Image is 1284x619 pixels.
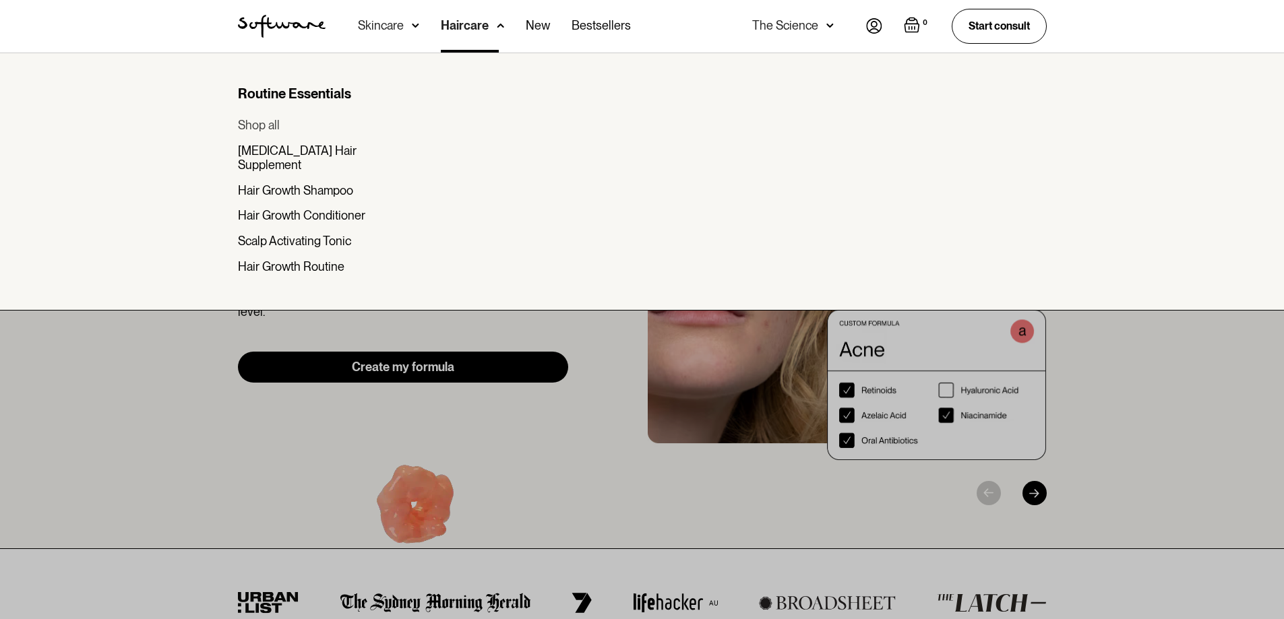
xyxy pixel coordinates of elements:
[920,17,930,29] div: 0
[238,86,408,102] div: Routine Essentials
[238,259,344,274] div: Hair Growth Routine
[238,183,408,198] a: Hair Growth Shampoo
[134,78,145,89] img: tab_keywords_by_traffic_grey.svg
[238,15,326,38] a: home
[952,9,1047,43] a: Start consult
[238,234,351,249] div: Scalp Activating Tonic
[238,183,353,198] div: Hair Growth Shampoo
[441,19,489,32] div: Haircare
[497,19,504,32] img: arrow down
[238,118,280,133] div: Shop all
[238,234,408,249] a: Scalp Activating Tonic
[752,19,818,32] div: The Science
[51,79,121,88] div: Domain Overview
[36,78,47,89] img: tab_domain_overview_orange.svg
[38,22,66,32] div: v 4.0.25
[904,17,930,36] a: Open empty cart
[826,19,834,32] img: arrow down
[35,35,148,46] div: Domain: [DOMAIN_NAME]
[238,118,408,133] a: Shop all
[238,15,326,38] img: Software Logo
[238,208,365,223] div: Hair Growth Conditioner
[22,35,32,46] img: website_grey.svg
[149,79,227,88] div: Keywords by Traffic
[238,143,408,172] a: [MEDICAL_DATA] Hair Supplement
[412,19,419,32] img: arrow down
[238,259,408,274] a: Hair Growth Routine
[358,19,404,32] div: Skincare
[238,208,408,223] a: Hair Growth Conditioner
[22,22,32,32] img: logo_orange.svg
